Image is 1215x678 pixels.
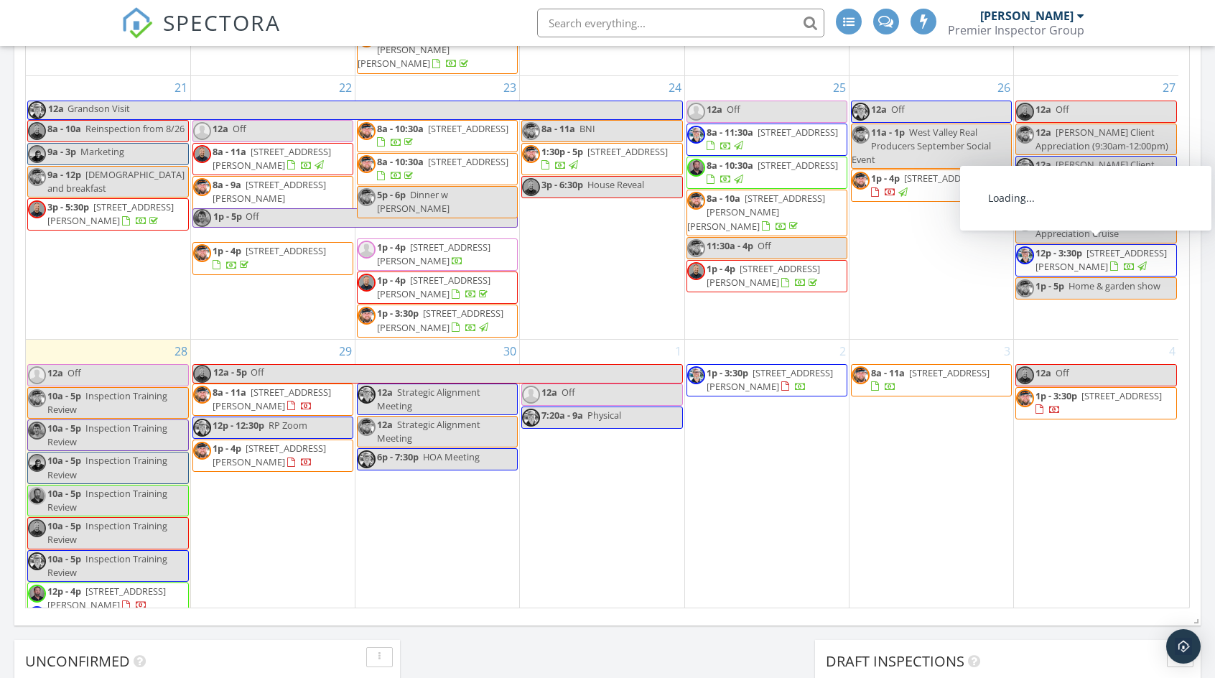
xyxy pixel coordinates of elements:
[871,103,887,116] span: 12a
[837,340,849,363] a: Go to October 2, 2025
[377,122,508,149] a: 8a - 10:30a [STREET_ADDRESS]
[1056,103,1069,116] span: Off
[522,409,540,427] img: img_5404.jpeg
[80,145,124,158] span: Marketing
[377,155,424,168] span: 8a - 10:30a
[28,454,46,472] img: daniel.jpg
[213,145,246,158] span: 8a - 11a
[28,366,46,384] img: default-user-f0147aede5fd5fa78ca7ade42f37bd4542148d508eef1c3d3ea960f66861d68b.jpg
[377,307,419,320] span: 1p - 3:30p
[522,122,540,140] img: img_5403_2.jpeg
[192,176,353,223] a: 8a - 9a [STREET_ADDRESS][PERSON_NAME][PERSON_NAME]
[193,122,211,140] img: default-user-f0147aede5fd5fa78ca7ade42f37bd4542148d508eef1c3d3ea960f66861d68b.jpg
[28,168,46,186] img: img_5403_2.jpeg
[377,241,490,267] span: [STREET_ADDRESS][PERSON_NAME]
[47,389,81,402] span: 10a - 5p
[358,29,503,70] a: 1p - 3:30p [STREET_ADDRESS][PERSON_NAME][PERSON_NAME]
[269,419,307,432] span: RP Zoom
[47,168,81,181] span: 9a - 12p
[377,122,424,135] span: 8a - 10:30a
[47,422,81,435] span: 10a - 5p
[541,386,557,399] span: 12a
[47,552,81,565] span: 10a - 5p
[336,340,355,363] a: Go to September 29, 2025
[871,366,905,379] span: 8a - 11a
[28,552,46,570] img: img_5404.jpeg
[377,274,490,300] span: [STREET_ADDRESS][PERSON_NAME]
[707,366,748,379] span: 1p - 3:30p
[1016,158,1034,176] img: img_5404.jpeg
[871,172,984,198] a: 1p - 4p [STREET_ADDRESS]
[707,126,753,139] span: 8a - 11:30a
[67,102,130,115] span: Grandson Visit
[28,422,46,440] img: kyle.jpg
[522,145,540,163] img: img_5403_2.jpeg
[213,442,326,468] a: 1p - 4p [STREET_ADDRESS][PERSON_NAME]
[1056,366,1069,379] span: Off
[358,122,376,140] img: img_5403_2.jpeg
[1035,126,1051,139] span: 12a
[687,159,705,177] img: img_2184.jpeg
[193,365,211,383] img: headshot.2.jpg
[358,188,376,206] img: img_5403_2.jpeg
[213,442,326,468] span: [STREET_ADDRESS][PERSON_NAME]
[852,126,991,166] span: West Valley Real Producers September Social Event
[684,75,849,339] td: Go to September 25, 2025
[193,386,211,404] img: img_5403_2.jpeg
[684,339,849,631] td: Go to October 2, 2025
[1035,389,1077,402] span: 1p - 3:30p
[358,386,376,404] img: img_5404.jpeg
[28,389,46,407] img: img_5403_2.jpeg
[707,159,753,172] span: 8a - 10:30a
[1016,190,1034,208] img: daniel.jpg
[377,241,406,254] span: 1p - 4p
[587,178,644,191] span: House Reveal
[67,366,81,379] span: Off
[687,366,705,384] img: img_5404.jpeg
[1016,213,1034,231] img: img_5403_2.jpeg
[28,519,46,537] img: headshot.2.jpg
[687,192,825,232] a: 8a - 10a [STREET_ADDRESS][PERSON_NAME][PERSON_NAME]
[541,145,668,172] a: 1:30p - 5p [STREET_ADDRESS]
[1035,366,1051,379] span: 12a
[687,262,705,280] img: headshot.2.jpg
[1014,339,1178,631] td: Go to October 4, 2025
[758,159,838,172] span: [STREET_ADDRESS]
[521,143,682,175] a: 1:30p - 5p [STREET_ADDRESS]
[233,122,246,135] span: Off
[47,585,166,611] a: 12p - 4p [STREET_ADDRESS][PERSON_NAME]
[47,200,174,227] a: 3p - 5:30p [STREET_ADDRESS][PERSON_NAME]
[707,366,833,393] span: [STREET_ADDRESS][PERSON_NAME]
[948,23,1084,37] div: Premier Inspector Group
[28,122,46,140] img: headshot.2.jpg
[213,386,331,412] span: [STREET_ADDRESS][PERSON_NAME]
[1035,158,1051,171] span: 12a
[377,188,450,215] span: Dinner w [PERSON_NAME]
[193,145,211,163] img: headshot.2.jpg
[47,552,167,579] span: Inspection Training Review
[687,192,825,232] span: [STREET_ADDRESS][PERSON_NAME][PERSON_NAME]
[687,126,705,144] img: img_5404.jpeg
[687,239,705,257] img: img_5403_2.jpeg
[707,262,820,289] a: 1p - 4p [STREET_ADDRESS][PERSON_NAME]
[246,210,259,223] span: Off
[687,103,705,121] img: default-user-f0147aede5fd5fa78ca7ade42f37bd4542148d508eef1c3d3ea960f66861d68b.jpg
[28,200,46,218] img: headshot.2.jpg
[336,76,355,99] a: Go to September 22, 2025
[47,487,167,514] span: Inspection Training Review
[428,122,508,135] span: [STREET_ADDRESS]
[26,339,190,631] td: Go to September 28, 2025
[1035,190,1064,203] span: 9a - 3p
[47,168,185,195] span: [DEMOGRAPHIC_DATA] and breakfast
[172,340,190,363] a: Go to September 28, 2025
[121,19,281,50] a: SPECTORA
[852,126,870,144] img: img_5403_2.jpeg
[904,172,984,185] span: [STREET_ADDRESS]
[377,386,393,399] span: 12a
[587,145,668,158] span: [STREET_ADDRESS]
[541,178,583,191] span: 3p - 6:30p
[562,386,575,399] span: Off
[377,241,490,267] a: 1p - 4p [STREET_ADDRESS][PERSON_NAME]
[190,75,355,339] td: Go to September 22, 2025
[193,178,326,218] span: [STREET_ADDRESS][PERSON_NAME][PERSON_NAME]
